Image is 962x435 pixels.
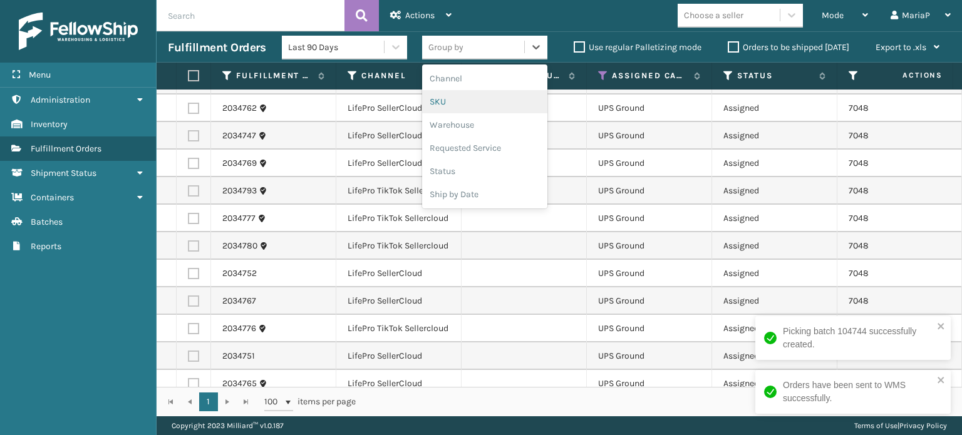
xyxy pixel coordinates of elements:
td: Assigned [712,260,837,287]
td: LifePro TikTok Sellercloud [336,177,462,205]
label: Orders to be shipped [DATE] [728,42,849,53]
div: Status [422,160,547,183]
td: UPS Ground [587,95,712,122]
td: UPS Ground [587,287,712,315]
td: UPS Ground [587,177,712,205]
td: LifePro TikTok Sellercloud [336,205,462,232]
td: Assigned [712,287,837,315]
button: close [937,375,946,387]
a: 2034751 [222,350,255,362]
td: Assigned [712,95,837,122]
div: Ship by Date [422,183,547,206]
span: 100 [264,396,283,408]
td: LifePro TikTok Sellercloud [336,315,462,342]
div: 1 - 27 of 27 items [373,396,948,408]
a: 2034765 [222,377,257,390]
span: Administration [31,95,90,105]
td: Assigned [712,342,837,370]
span: Export to .xls [876,42,926,53]
span: Containers [31,192,74,203]
td: Assigned [712,122,837,150]
td: LifePro SellerCloud [336,260,462,287]
span: Inventory [31,119,68,130]
div: Picking batch 104744 successfully created. [783,325,933,351]
td: LifePro SellerCloud [336,150,462,177]
a: 2034752 [222,267,257,280]
td: Assigned [712,315,837,342]
span: Reports [31,241,61,252]
label: Use regular Palletizing mode [574,42,701,53]
td: Assigned [712,205,837,232]
a: 2034793 [222,185,257,197]
td: UPS Ground [587,342,712,370]
span: Menu [29,69,51,80]
h3: Fulfillment Orders [168,40,266,55]
td: UPS Ground [587,150,712,177]
div: SKU [422,90,547,113]
a: 2034767 [222,295,256,307]
td: UPS Ground [587,315,712,342]
td: LifePro SellerCloud [336,370,462,397]
td: Assigned [712,232,837,260]
label: Assigned Carrier Service [612,70,688,81]
span: Fulfillment Orders [31,143,101,154]
span: Batches [31,217,63,227]
span: Shipment Status [31,168,96,178]
td: UPS Ground [587,122,712,150]
button: close [937,321,946,333]
td: UPS Ground [587,232,712,260]
div: Choose a seller [684,9,743,22]
a: 2034762 [222,102,257,115]
span: Actions [863,65,950,86]
div: Orders have been sent to WMS successfully. [783,379,933,405]
div: Warehouse [422,113,547,136]
a: 2034780 [222,240,257,252]
a: 1 [199,392,218,411]
div: Requested Service [422,136,547,160]
a: 2034777 [222,212,256,225]
td: LifePro SellerCloud [336,342,462,370]
td: Assigned [712,177,837,205]
span: Mode [822,10,844,21]
td: UPS Ground [587,205,712,232]
img: logo [19,13,138,50]
span: Actions [405,10,435,21]
div: Channel [422,67,547,90]
td: Assigned [712,370,837,397]
div: Group by [428,41,463,54]
a: 2034747 [222,130,256,142]
a: 2034776 [222,322,256,335]
td: LifePro TikTok Sellercloud [336,232,462,260]
div: Last 90 Days [288,41,385,54]
label: Fulfillment Order Id [236,70,312,81]
td: UPS Ground [587,370,712,397]
td: LifePro SellerCloud [336,122,462,150]
label: Status [737,70,813,81]
span: items per page [264,392,356,411]
p: Copyright 2023 Milliard™ v 1.0.187 [172,416,284,435]
a: 2034769 [222,157,257,170]
label: Channel [361,70,437,81]
td: Assigned [712,150,837,177]
td: LifePro SellerCloud [336,95,462,122]
td: UPS Ground [587,260,712,287]
td: LifePro SellerCloud [336,287,462,315]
